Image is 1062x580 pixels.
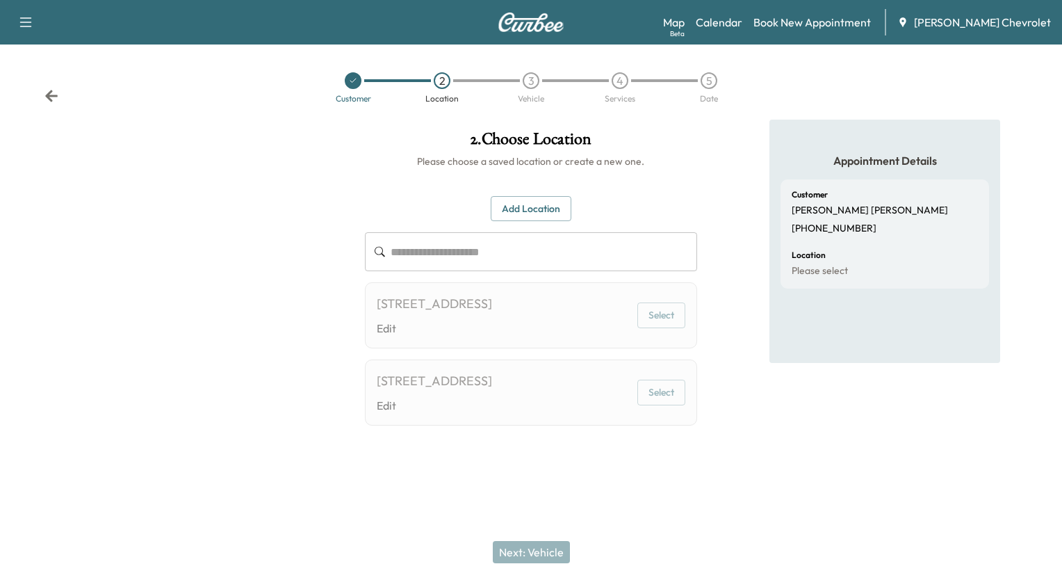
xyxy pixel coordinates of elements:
[792,251,826,259] h6: Location
[700,95,718,103] div: Date
[753,14,871,31] a: Book New Appointment
[605,95,635,103] div: Services
[365,154,696,168] h6: Please choose a saved location or create a new one.
[434,72,450,89] div: 2
[637,303,685,328] button: Select
[663,14,685,31] a: MapBeta
[377,371,492,391] div: [STREET_ADDRESS]
[336,95,371,103] div: Customer
[365,131,696,154] h1: 2 . Choose Location
[696,14,742,31] a: Calendar
[781,153,989,168] h5: Appointment Details
[491,196,571,222] button: Add Location
[612,72,628,89] div: 4
[523,72,539,89] div: 3
[44,89,58,103] div: Back
[377,397,492,414] a: Edit
[637,380,685,405] button: Select
[377,294,492,314] div: [STREET_ADDRESS]
[792,265,848,277] p: Please select
[914,14,1051,31] span: [PERSON_NAME] Chevrolet
[377,320,492,337] a: Edit
[792,191,828,199] h6: Customer
[701,72,717,89] div: 5
[670,29,685,39] div: Beta
[792,204,948,217] p: [PERSON_NAME] [PERSON_NAME]
[518,95,544,103] div: Vehicle
[498,13,564,32] img: Curbee Logo
[792,223,876,235] p: [PHONE_NUMBER]
[425,95,459,103] div: Location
